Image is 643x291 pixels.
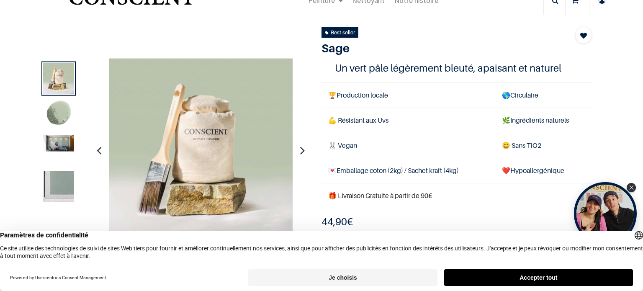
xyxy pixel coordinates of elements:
[495,158,592,183] td: ❤️Hypoallergénique
[321,216,347,228] span: 44,90
[328,166,337,175] span: 💌
[328,91,337,99] span: 🏆
[502,116,510,124] span: 🌿
[321,216,353,228] b: €
[43,171,74,202] img: Product image
[502,141,515,149] span: 😄 S
[328,191,432,200] font: 🎁 Livraison Gratuite à partir de 90€
[502,91,510,99] span: 🌎
[7,7,32,32] button: Open chat widget
[328,116,388,124] span: 💪 Résistant aux Uvs
[627,183,636,192] div: Close Tolstoy widget
[321,41,551,55] h1: Sage
[574,182,637,245] div: Tolstoy bubble widget
[495,82,592,108] td: Circulaire
[328,141,357,149] span: 🐰 Vegan
[575,27,592,44] button: Add to wishlist
[335,62,579,75] h4: Un vert pâle légèrement bleuté, apaisant et naturel
[43,63,74,94] img: Product image
[580,31,587,41] span: Add to wishlist
[321,82,495,108] td: Production locale
[495,108,592,133] td: Ingrédients naturels
[43,135,74,152] img: Product image
[43,99,74,130] img: Product image
[321,158,495,183] td: Emballage coton (2kg) / Sachet kraft (4kg)
[325,28,355,37] div: Best seller
[495,133,592,158] td: ans TiO2
[574,182,637,245] div: Open Tolstoy widget
[574,182,637,245] div: Open Tolstoy
[108,58,293,242] img: Product image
